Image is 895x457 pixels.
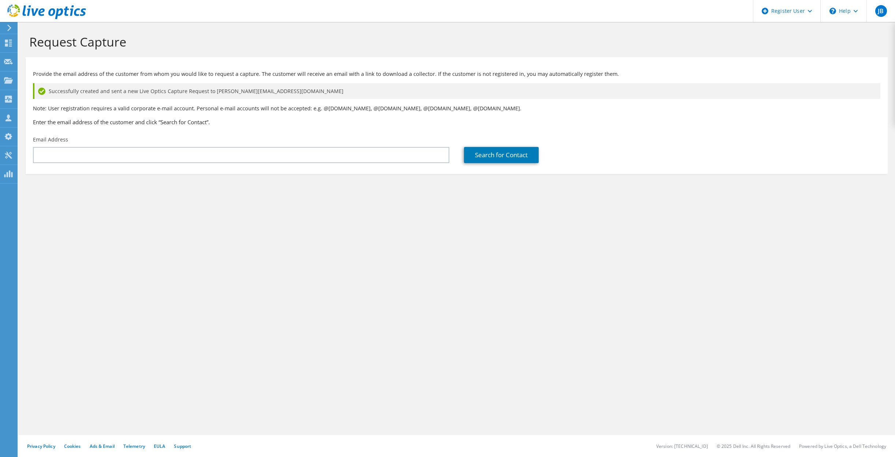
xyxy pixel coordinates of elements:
[33,136,68,143] label: Email Address
[33,104,880,113] p: Note: User registration requires a valid corporate e-mail account. Personal e-mail accounts will ...
[49,87,343,95] span: Successfully created and sent a new Live Optics Capture Request to [PERSON_NAME][EMAIL_ADDRESS][D...
[174,443,191,449] a: Support
[123,443,145,449] a: Telemetry
[717,443,790,449] li: © 2025 Dell Inc. All Rights Reserved
[33,70,880,78] p: Provide the email address of the customer from whom you would like to request a capture. The cust...
[154,443,165,449] a: EULA
[875,5,887,17] span: JB
[799,443,886,449] li: Powered by Live Optics, a Dell Technology
[829,8,836,14] svg: \n
[90,443,115,449] a: Ads & Email
[29,34,880,49] h1: Request Capture
[464,147,539,163] a: Search for Contact
[33,118,880,126] h3: Enter the email address of the customer and click “Search for Contact”.
[656,443,708,449] li: Version: [TECHNICAL_ID]
[64,443,81,449] a: Cookies
[27,443,55,449] a: Privacy Policy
